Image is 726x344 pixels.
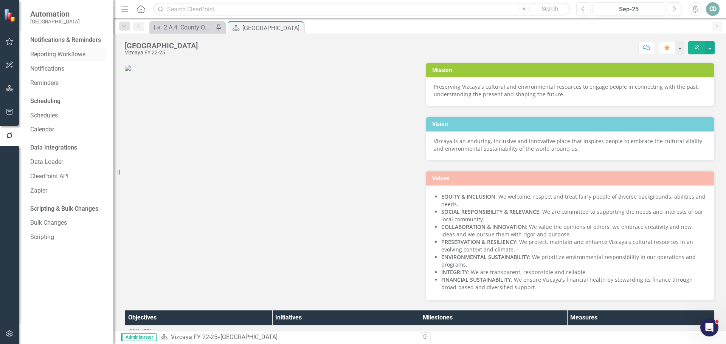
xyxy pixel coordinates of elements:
[441,253,706,268] li: : We prioritize environmental responsibility in our operations and programs.
[30,50,106,59] a: Reporting Workflows
[432,67,710,73] h3: Mission
[531,4,569,14] button: Search
[30,19,80,25] small: [GEOGRAPHIC_DATA]
[242,23,302,33] div: [GEOGRAPHIC_DATA]
[441,276,511,283] strong: FINANCIAL SUSTAINABILITY
[595,5,662,14] div: Sep-25
[30,65,106,73] a: Notifications
[434,83,706,98] div: Preserving Vizcaya’s cultural and environmental resources to engage people in connecting with the...
[700,318,718,336] iframe: Intercom live chat
[432,175,710,181] h3: Values
[30,97,60,106] div: Scheduling
[30,233,106,242] a: Scripting
[593,2,665,16] button: Sep-25
[151,23,214,32] a: 2.A.4. County Officials: Strengthen awareness among MDC elected officials by meeting in person wi...
[129,328,710,334] div: Goal Area
[542,6,558,12] span: Search
[441,193,495,200] strong: EQUITY & INCLUSION
[125,42,198,50] div: [GEOGRAPHIC_DATA]
[441,253,529,261] strong: ENVIRONMENTAL SUSTAINABILITY
[160,333,414,342] div: »
[441,193,706,208] li: : We welcome, respect and treat fairly people of diverse backgrounds, abilities and needs.
[30,187,106,195] a: Zapier
[30,36,101,45] div: Notifications & Reminders
[30,111,106,120] a: Schedules
[125,65,131,71] img: VIZ_LOGO_2955_RGB.jpg
[441,238,706,253] li: : We protect, maintain and enhance Vizcaya's cultural resources in an evolving context and climate.
[432,121,710,126] h3: Vision
[4,8,17,22] img: ClearPoint Strategy
[125,50,198,56] div: Vizcaya FY 22-25
[30,172,106,181] a: ClearPoint API
[30,143,77,152] div: Data Integrations
[441,268,468,276] strong: INTEGRITY
[441,223,706,238] li: : We value the opinions of others, we embrace creativity and new ideas and we pursue them with ri...
[441,276,706,291] li: : We ensure Vizcaya's financial health by stewarding its finance through broad-based and diversif...
[30,9,80,19] span: Automation
[706,2,720,16] button: CD
[441,208,539,215] strong: SOCIAL RESPONSIBILITY & RELEVANCE
[441,208,706,223] li: : We are committed to supporting the needs and interests of our local community.
[434,137,706,153] div: Vizcaya is an enduring, inclusive and innovative place that inspires people to embrace the cultur...
[171,333,217,341] a: Vizcaya FY 22-25
[164,23,214,32] div: 2.A.4. County Officials: Strengthen awareness among MDC elected officials by meeting in person wi...
[30,79,106,88] a: Reminders
[441,268,706,276] li: : We are transparent, responsible and reliable.
[30,219,106,227] a: Bulk Changes
[121,333,157,341] span: Administrator
[441,238,516,245] strong: PRESERVATION & RESILIENCY
[220,333,278,341] div: [GEOGRAPHIC_DATA]
[30,205,98,213] div: Scripting & Bulk Changes
[153,3,571,16] input: Search ClearPoint...
[441,223,526,230] strong: COLLABORATION & INNOVATION
[30,158,106,167] a: Data Loader
[30,125,106,134] a: Calendar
